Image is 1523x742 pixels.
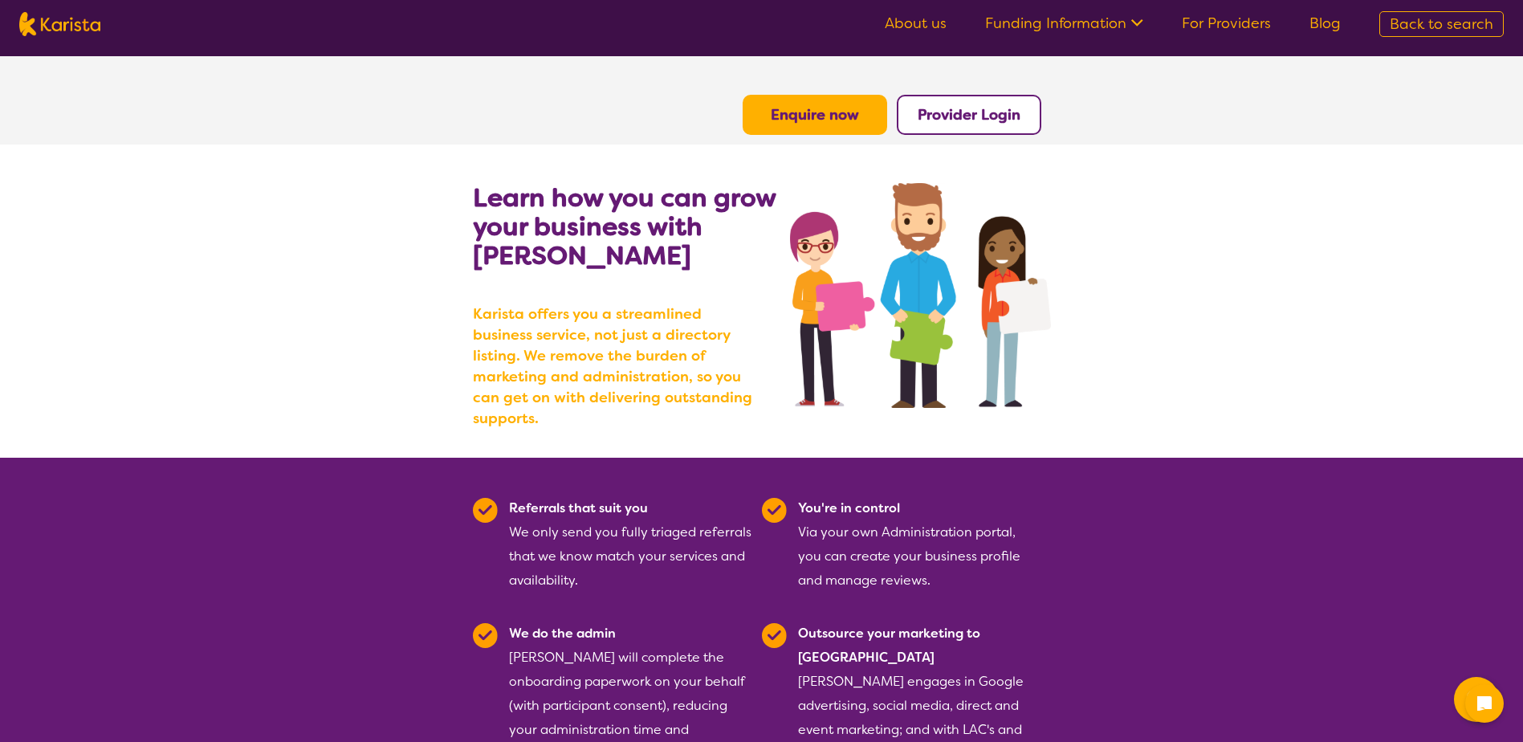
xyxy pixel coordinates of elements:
[19,12,100,36] img: Karista logo
[798,496,1041,593] div: Via your own Administration portal, you can create your business profile and manage reviews.
[473,623,498,648] img: Tick
[918,105,1020,124] a: Provider Login
[771,105,859,124] a: Enquire now
[509,625,616,642] b: We do the admin
[790,183,1050,408] img: grow your business with Karista
[743,95,887,135] button: Enquire now
[762,623,787,648] img: Tick
[509,499,648,516] b: Referrals that suit you
[473,498,498,523] img: Tick
[473,181,776,272] b: Learn how you can grow your business with [PERSON_NAME]
[473,304,762,429] b: Karista offers you a streamlined business service, not just a directory listing. We remove the bu...
[1182,14,1271,33] a: For Providers
[1379,11,1504,37] a: Back to search
[1309,14,1341,33] a: Blog
[798,625,980,666] b: Outsource your marketing to [GEOGRAPHIC_DATA]
[509,496,752,593] div: We only send you fully triaged referrals that we know match your services and availability.
[1454,677,1499,722] button: Channel Menu
[798,499,900,516] b: You're in control
[885,14,947,33] a: About us
[985,14,1143,33] a: Funding Information
[1390,14,1493,34] span: Back to search
[762,498,787,523] img: Tick
[897,95,1041,135] button: Provider Login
